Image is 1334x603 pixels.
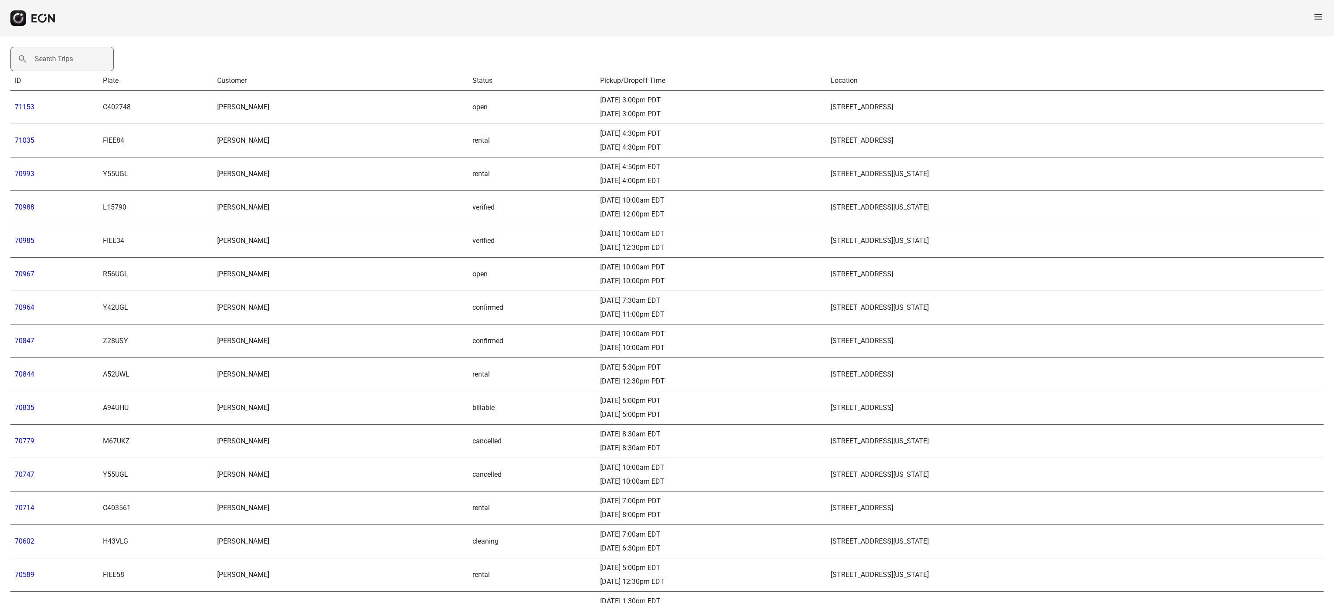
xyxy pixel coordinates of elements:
td: FIEE84 [99,124,213,157]
td: C403561 [99,492,213,525]
div: [DATE] 4:30pm PDT [600,128,822,139]
div: [DATE] 10:00am EDT [600,229,822,239]
div: [DATE] 11:00pm EDT [600,309,822,320]
a: 70993 [15,170,34,178]
a: 70844 [15,370,34,378]
td: [STREET_ADDRESS][US_STATE] [826,157,1324,191]
td: FIEE58 [99,558,213,592]
td: [PERSON_NAME] [213,191,468,224]
div: [DATE] 10:00am EDT [600,462,822,473]
th: Plate [99,71,213,91]
td: [PERSON_NAME] [213,558,468,592]
td: [PERSON_NAME] [213,258,468,291]
td: Y42UGL [99,291,213,324]
div: [DATE] 10:00am EDT [600,476,822,487]
a: 70964 [15,303,34,311]
div: [DATE] 10:00am PDT [600,343,822,353]
td: [STREET_ADDRESS] [826,258,1324,291]
td: [STREET_ADDRESS][US_STATE] [826,191,1324,224]
td: [STREET_ADDRESS] [826,124,1324,157]
td: [PERSON_NAME] [213,425,468,458]
th: Pickup/Dropoff Time [596,71,827,91]
td: C402748 [99,91,213,124]
td: H43VLG [99,525,213,558]
div: [DATE] 4:00pm EDT [600,176,822,186]
td: Y55UGL [99,458,213,492]
div: [DATE] 10:00am PDT [600,262,822,272]
div: [DATE] 12:30pm PDT [600,376,822,387]
th: ID [10,71,99,91]
td: A52UWL [99,358,213,391]
th: Customer [213,71,468,91]
a: 70779 [15,437,34,445]
td: [STREET_ADDRESS] [826,324,1324,358]
td: rental [468,492,596,525]
td: [PERSON_NAME] [213,157,468,191]
a: 71153 [15,103,34,111]
td: confirmed [468,291,596,324]
td: cancelled [468,425,596,458]
div: [DATE] 12:30pm EDT [600,577,822,587]
div: [DATE] 8:30am EDT [600,429,822,439]
div: [DATE] 5:00pm PDT [600,396,822,406]
td: rental [468,124,596,157]
a: 70967 [15,270,34,278]
td: [STREET_ADDRESS] [826,91,1324,124]
td: verified [468,191,596,224]
a: 70747 [15,470,34,478]
td: [PERSON_NAME] [213,324,468,358]
div: [DATE] 5:30pm PDT [600,362,822,373]
td: [STREET_ADDRESS] [826,358,1324,391]
div: [DATE] 7:30am EDT [600,295,822,306]
td: [STREET_ADDRESS][US_STATE] [826,458,1324,492]
td: [STREET_ADDRESS][US_STATE] [826,425,1324,458]
div: [DATE] 3:00pm PDT [600,109,822,119]
td: rental [468,558,596,592]
span: menu [1313,12,1324,22]
div: [DATE] 3:00pm PDT [600,95,822,105]
td: confirmed [468,324,596,358]
th: Location [826,71,1324,91]
td: [PERSON_NAME] [213,492,468,525]
td: [PERSON_NAME] [213,358,468,391]
td: [STREET_ADDRESS][US_STATE] [826,291,1324,324]
td: M67UKZ [99,425,213,458]
td: [PERSON_NAME] [213,525,468,558]
div: [DATE] 8:30am EDT [600,443,822,453]
a: 70985 [15,236,34,245]
div: [DATE] 10:00am PDT [600,329,822,339]
td: [PERSON_NAME] [213,124,468,157]
a: 70835 [15,403,34,412]
a: 70714 [15,504,34,512]
td: [PERSON_NAME] [213,224,468,258]
td: verified [468,224,596,258]
div: [DATE] 5:00pm PDT [600,410,822,420]
div: [DATE] 4:50pm EDT [600,162,822,172]
a: 70988 [15,203,34,211]
div: [DATE] 7:00am EDT [600,529,822,540]
a: 71035 [15,136,34,144]
td: billable [468,391,596,425]
td: [STREET_ADDRESS][US_STATE] [826,558,1324,592]
a: 70602 [15,537,34,545]
td: [STREET_ADDRESS] [826,391,1324,425]
div: [DATE] 8:00pm PDT [600,510,822,520]
td: rental [468,157,596,191]
td: [STREET_ADDRESS][US_STATE] [826,224,1324,258]
div: [DATE] 10:00am EDT [600,195,822,206]
td: A94UHU [99,391,213,425]
a: 70589 [15,570,34,579]
div: [DATE] 5:00pm EDT [600,563,822,573]
div: [DATE] 12:00pm EDT [600,209,822,220]
div: [DATE] 7:00pm PDT [600,496,822,506]
td: cancelled [468,458,596,492]
td: open [468,258,596,291]
div: [DATE] 12:30pm EDT [600,243,822,253]
a: 70847 [15,337,34,345]
div: [DATE] 6:30pm EDT [600,543,822,554]
div: [DATE] 10:00pm PDT [600,276,822,286]
td: cleaning [468,525,596,558]
td: R56UGL [99,258,213,291]
td: L15790 [99,191,213,224]
td: [PERSON_NAME] [213,391,468,425]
